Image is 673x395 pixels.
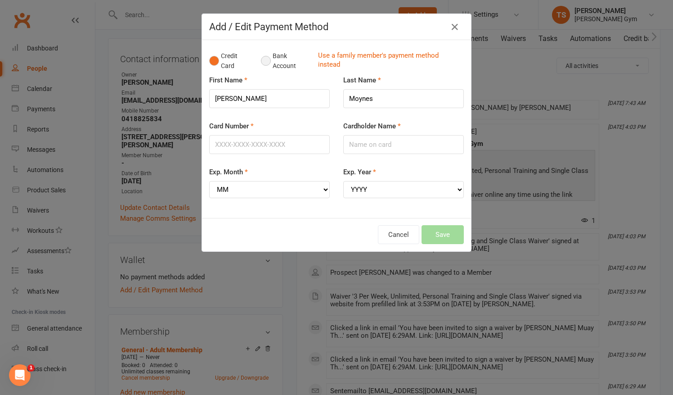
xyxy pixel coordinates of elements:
[209,75,247,86] label: First Name
[448,20,462,34] button: Close
[27,364,35,372] span: 1
[209,47,251,75] button: Credit Card
[209,121,254,132] label: Card Number
[261,47,311,75] button: Bank Account
[209,167,248,177] label: Exp. Month
[209,21,464,32] h4: Add / Edit Payment Method
[343,135,464,154] input: Name on card
[343,121,401,132] label: Cardholder Name
[318,51,459,71] a: Use a family member's payment method instead
[378,225,419,244] button: Cancel
[209,135,330,154] input: XXXX-XXXX-XXXX-XXXX
[9,364,31,386] iframe: Intercom live chat
[343,167,376,177] label: Exp. Year
[343,75,381,86] label: Last Name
